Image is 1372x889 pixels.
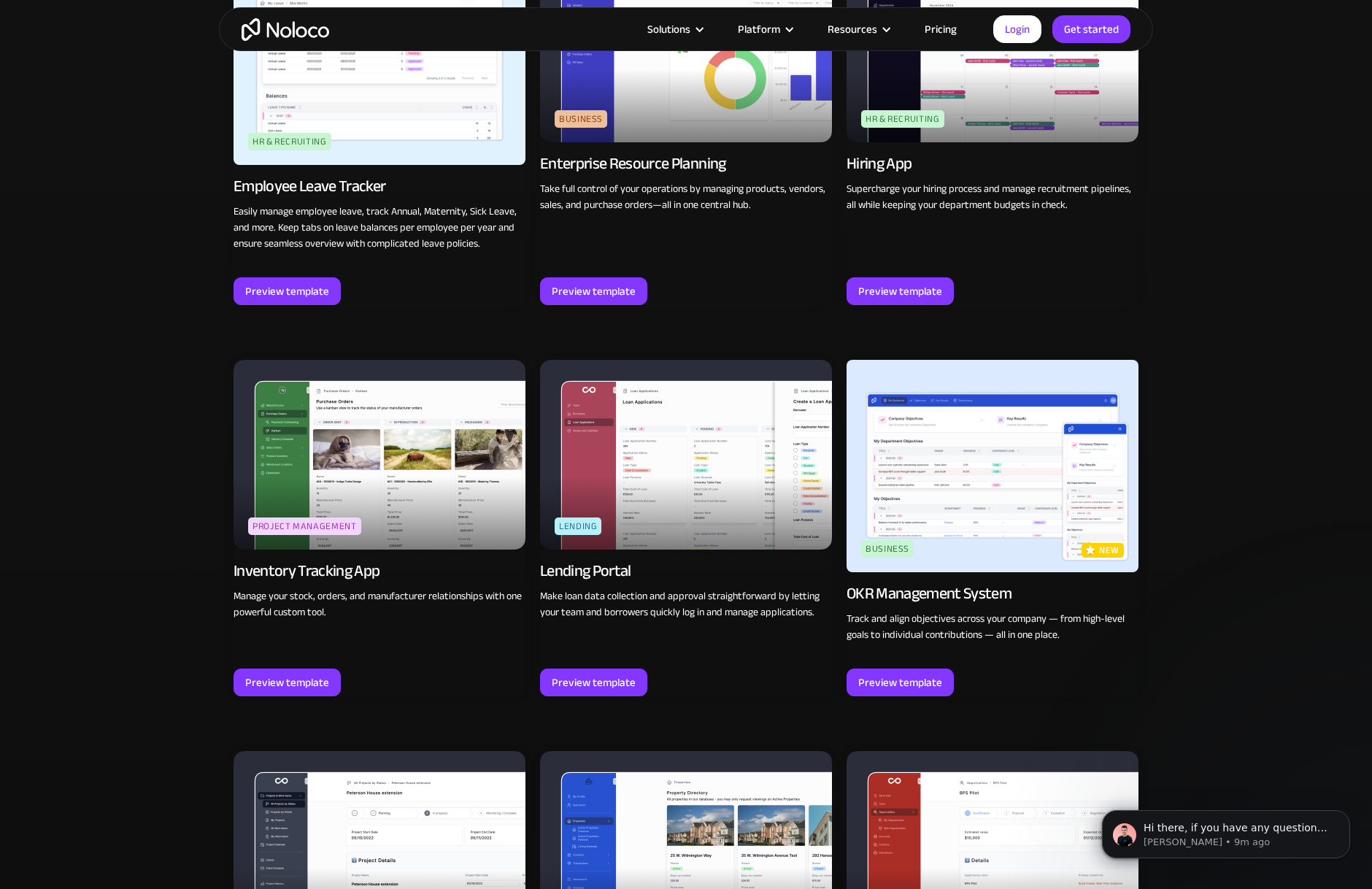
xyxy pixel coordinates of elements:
[847,360,1138,696] a: BusinessnewOKR Management SystemTrack and align objectives across your company — from high-level ...
[552,673,636,692] div: Preview template
[647,20,690,39] div: Solutions
[1099,543,1119,558] p: new
[629,20,720,39] div: Solutions
[540,561,631,581] div: Lending Portal
[847,181,1138,213] p: Supercharge your hiring process and manage recruitment pipelines, all while keeping your departme...
[234,360,525,696] a: Project ManagementInventory Tracking AppManage your stock, orders, and manufacturer relationships...
[248,517,361,535] div: Project Management
[540,153,726,174] div: Enterprise Resource Planning
[861,110,944,128] div: HR & Recruiting
[555,517,601,535] div: Lending
[242,18,329,41] a: home
[858,673,942,692] div: Preview template
[248,133,331,150] div: HR & Recruiting
[540,181,832,213] p: Take full control of your operations by managing products, vendors, sales, and purchase orders—al...
[540,360,832,696] a: LendingLending PortalMake loan data collection and approval straightforward by letting your team ...
[234,588,525,620] p: Manage your stock, orders, and manufacturer relationships with one powerful custom tool.
[1080,780,1372,882] iframe: Intercom notifications message
[234,204,525,252] p: Easily manage employee leave, track Annual, Maternity, Sick Leave, and more. Keep tabs on leave b...
[245,282,329,301] div: Preview template
[1052,15,1130,43] a: Get started
[828,20,877,39] div: Resources
[809,20,906,39] div: Resources
[906,20,975,39] a: Pricing
[993,15,1041,43] a: Login
[234,176,385,196] div: Employee Leave Tracker
[861,540,914,558] div: Business
[847,611,1138,643] p: Track and align objectives across your company — from high-level goals to individual contribution...
[245,673,329,692] div: Preview template
[555,110,607,128] div: Business
[738,20,780,39] div: Platform
[847,153,912,174] div: Hiring App
[720,20,809,39] div: Platform
[552,282,636,301] div: Preview template
[858,282,942,301] div: Preview template
[847,583,1011,604] div: OKR Management System
[234,561,379,581] div: Inventory Tracking App
[540,588,832,620] p: Make loan data collection and approval straightforward by letting your team and borrowers quickly...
